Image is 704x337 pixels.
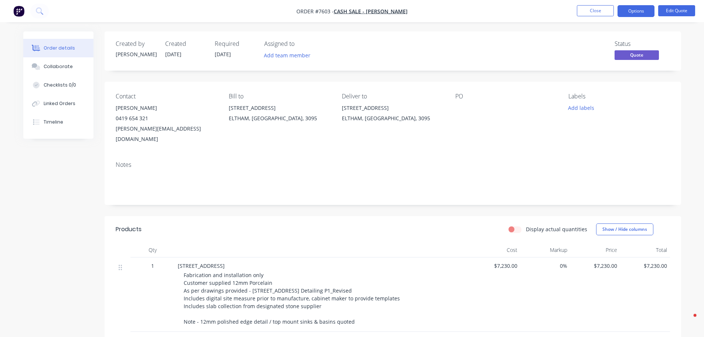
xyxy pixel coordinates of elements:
[23,94,93,113] button: Linked Orders
[455,93,557,100] div: PO
[229,93,330,100] div: Bill to
[658,5,695,16] button: Edit Quote
[334,8,408,15] a: Cash Sale - [PERSON_NAME]
[573,262,617,270] span: $7,230.00
[342,103,443,113] div: [STREET_ADDRESS]
[577,5,614,16] button: Close
[620,243,670,257] div: Total
[264,50,314,60] button: Add team member
[568,93,670,100] div: Labels
[596,223,653,235] button: Show / Hide columns
[229,103,330,127] div: [STREET_ADDRESS]ELTHAM, [GEOGRAPHIC_DATA], 3095
[520,243,570,257] div: Markup
[44,63,73,70] div: Collaborate
[679,312,697,330] iframe: Intercom live chat
[44,45,75,51] div: Order details
[116,225,142,234] div: Products
[23,57,93,76] button: Collaborate
[342,93,443,100] div: Deliver to
[342,113,443,124] div: ELTHAM, [GEOGRAPHIC_DATA], 3095
[116,161,670,168] div: Notes
[151,262,154,270] span: 1
[116,93,217,100] div: Contact
[13,6,24,17] img: Factory
[23,39,93,57] button: Order details
[615,50,659,60] span: Quote
[116,40,156,47] div: Created by
[23,76,93,94] button: Checklists 0/0
[523,262,567,270] span: 0%
[473,262,517,270] span: $7,230.00
[296,8,334,15] span: Order #7603 -
[229,103,330,113] div: [STREET_ADDRESS]
[229,113,330,124] div: ELTHAM, [GEOGRAPHIC_DATA], 3095
[116,103,217,144] div: [PERSON_NAME]0419 654 321[PERSON_NAME][EMAIL_ADDRESS][DOMAIN_NAME]
[130,243,175,257] div: Qty
[116,103,217,113] div: [PERSON_NAME]
[165,40,206,47] div: Created
[178,262,225,269] span: [STREET_ADDRESS]
[116,113,217,124] div: 0419 654 321
[260,50,314,60] button: Add team member
[116,50,156,58] div: [PERSON_NAME]
[44,82,76,88] div: Checklists 0/0
[44,119,63,125] div: Timeline
[615,50,659,61] button: Quote
[165,51,181,58] span: [DATE]
[23,113,93,131] button: Timeline
[564,103,598,113] button: Add labels
[470,243,520,257] div: Cost
[215,51,231,58] span: [DATE]
[342,103,443,127] div: [STREET_ADDRESS]ELTHAM, [GEOGRAPHIC_DATA], 3095
[264,40,338,47] div: Assigned to
[570,243,620,257] div: Price
[215,40,255,47] div: Required
[184,272,400,325] span: Fabrication and installation only Customer supplied 12mm Porcelain As per drawings provided - [ST...
[615,40,670,47] div: Status
[618,5,654,17] button: Options
[116,124,217,144] div: [PERSON_NAME][EMAIL_ADDRESS][DOMAIN_NAME]
[623,262,667,270] span: $7,230.00
[526,225,587,233] label: Display actual quantities
[44,100,75,107] div: Linked Orders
